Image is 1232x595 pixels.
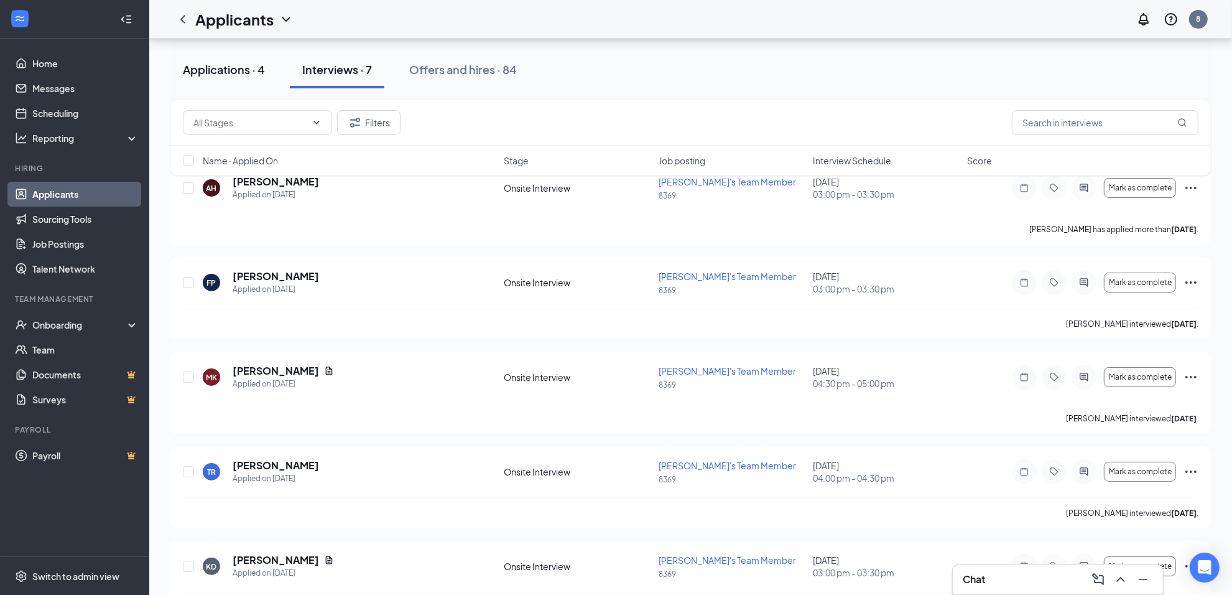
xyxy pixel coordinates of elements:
[1197,14,1201,24] div: 8
[1077,561,1091,571] svg: ActiveChat
[813,554,960,579] div: [DATE]
[1177,118,1187,128] svg: MagnifyingGlass
[1017,278,1032,288] svg: Note
[504,560,651,573] div: Onsite Interview
[15,570,27,583] svg: Settings
[1047,467,1062,477] svg: Tag
[1029,224,1198,235] p: [PERSON_NAME] has applied more than .
[813,188,960,200] span: 03:00 pm - 03:30 pm
[32,256,139,281] a: Talent Network
[1113,572,1128,587] svg: ChevronUp
[1104,462,1176,482] button: Mark as complete
[195,9,274,30] h1: Applicants
[504,276,651,289] div: Onsite Interview
[659,555,796,566] span: [PERSON_NAME]'s Team Member
[1104,556,1176,576] button: Mark as complete
[32,443,139,468] a: PayrollCrown
[504,466,651,478] div: Onsite Interview
[1183,559,1198,574] svg: Ellipses
[324,555,334,565] svg: Document
[233,364,319,378] h5: [PERSON_NAME]
[32,337,139,362] a: Team
[813,377,960,390] span: 04:30 pm - 05:00 pm
[32,101,139,126] a: Scheduling
[233,472,319,485] div: Applied on [DATE]
[1017,561,1032,571] svg: Note
[337,110,401,135] button: Filter Filters
[183,62,265,77] div: Applications · 4
[1190,553,1220,583] div: Open Intercom Messenger
[659,380,805,390] p: 8369
[813,283,960,295] span: 03:00 pm - 03:30 pm
[1136,572,1151,587] svg: Minimize
[32,362,139,387] a: DocumentsCrown
[659,460,796,471] span: [PERSON_NAME]'s Team Member
[813,270,960,295] div: [DATE]
[1091,572,1106,587] svg: ComposeMessage
[193,116,307,129] input: All Stages
[279,12,294,27] svg: ChevronDown
[15,319,27,331] svg: UserCheck
[32,319,128,331] div: Onboarding
[233,283,319,296] div: Applied on [DATE]
[32,207,139,232] a: Sourcing Tools
[32,182,139,207] a: Applicants
[813,566,960,579] span: 03:00 pm - 03:30 pm
[963,573,985,586] h3: Chat
[15,424,136,435] div: Payroll
[967,154,992,167] span: Score
[206,561,217,572] div: KD
[32,132,139,144] div: Reporting
[15,294,136,304] div: Team Management
[659,190,805,201] p: 8369
[14,12,26,25] svg: WorkstreamLogo
[32,387,139,412] a: SurveysCrown
[32,76,139,101] a: Messages
[1109,278,1172,287] span: Mark as complete
[504,371,651,383] div: Onsite Interview
[32,51,139,76] a: Home
[1171,414,1197,423] b: [DATE]
[1017,372,1032,382] svg: Note
[207,467,216,477] div: TR
[1047,372,1062,382] svg: Tag
[1164,12,1179,27] svg: QuestionInfo
[312,118,322,128] svg: ChevronDown
[233,189,319,201] div: Applied on [DATE]
[32,232,139,256] a: Job Postings
[659,271,796,282] span: [PERSON_NAME]'s Team Member
[206,372,217,383] div: MK
[15,132,27,144] svg: Analysis
[1066,319,1198,329] p: [PERSON_NAME] interviewed .
[233,567,334,579] div: Applied on [DATE]
[175,12,190,27] svg: ChevronLeft
[1104,367,1176,387] button: Mark as complete
[207,278,216,288] div: FP
[1104,273,1176,293] button: Mark as complete
[659,285,805,296] p: 8369
[813,459,960,484] div: [DATE]
[1047,561,1062,571] svg: Tag
[659,154,705,167] span: Job posting
[1171,225,1197,234] b: [DATE]
[233,459,319,472] h5: [PERSON_NAME]
[409,62,517,77] div: Offers and hires · 84
[1012,110,1198,135] input: Search in interviews
[1077,278,1091,288] svg: ActiveChat
[1047,278,1062,288] svg: Tag
[120,13,132,26] svg: Collapse
[1183,275,1198,290] svg: Ellipses
[1066,413,1198,424] p: [PERSON_NAME] interviewed .
[1133,569,1153,589] button: Minimize
[813,365,960,390] div: [DATE]
[233,378,334,390] div: Applied on [DATE]
[1183,464,1198,479] svg: Ellipses
[1066,508,1198,518] p: [PERSON_NAME] interviewed .
[504,154,529,167] span: Stage
[1109,467,1172,476] span: Mark as complete
[659,569,805,579] p: 8369
[233,553,319,567] h5: [PERSON_NAME]
[1111,569,1131,589] button: ChevronUp
[324,366,334,376] svg: Document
